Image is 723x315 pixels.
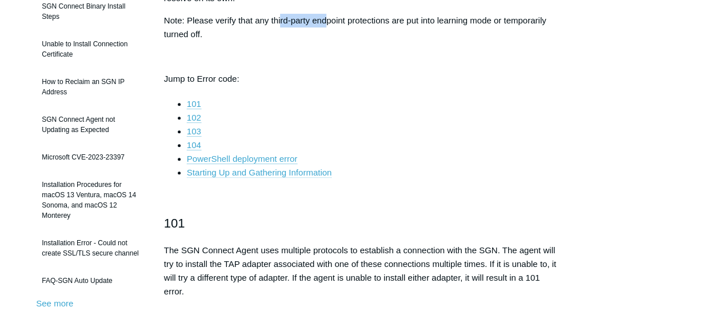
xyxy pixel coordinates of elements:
a: Installation Error - Could not create SSL/TLS secure channel [36,232,147,264]
a: PowerShell deployment error [187,154,297,164]
a: How to Reclaim an SGN IP Address [36,71,147,103]
a: 104 [187,140,201,150]
h2: 101 [164,213,559,233]
a: Unable to Install Connection Certificate [36,33,147,65]
p: Note: Please verify that any third-party endpoint protections are put into learning mode or tempo... [164,14,559,41]
a: See more [36,298,73,308]
a: Microsoft CVE-2023-23397 [36,146,147,168]
a: 101 [187,99,201,109]
a: FAQ-SGN Auto Update [36,270,147,292]
a: SGN Connect Agent not Updating as Expected [36,109,147,141]
a: Installation Procedures for macOS 13 Ventura, macOS 14 Sonoma, and macOS 12 Monterey [36,174,147,226]
a: 103 [187,126,201,137]
a: 102 [187,113,201,123]
a: Starting Up and Gathering Information [187,168,331,178]
p: The SGN Connect Agent uses multiple protocols to establish a connection with the SGN. The agent w... [164,244,559,298]
p: Jump to Error code: [164,72,559,86]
